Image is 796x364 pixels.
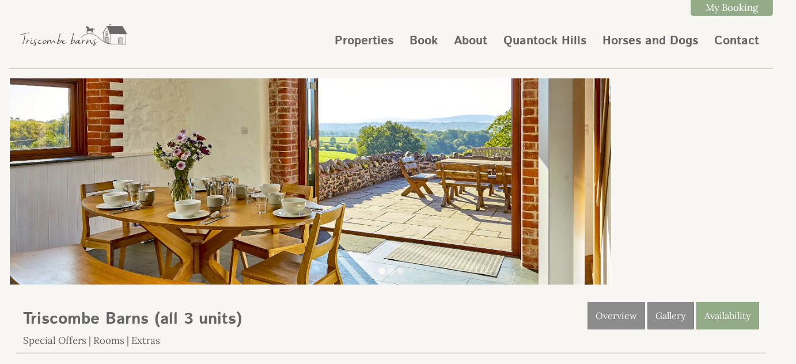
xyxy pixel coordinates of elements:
a: Properties [335,32,393,50]
a: Book [410,32,438,50]
a: About [454,32,487,50]
a: Quantock Hills [503,32,586,50]
a: Rooms [93,334,124,347]
a: Special Offers [23,334,86,347]
a: Availability [696,302,759,329]
a: Contact [714,32,759,50]
a: Overview [587,302,645,329]
a: Triscombe Barns (all 3 units) [23,308,242,331]
a: Extras [131,334,160,347]
a: Gallery [647,302,694,329]
a: Horses and Dogs [602,32,698,50]
img: Triscombe Barns [16,14,131,55]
